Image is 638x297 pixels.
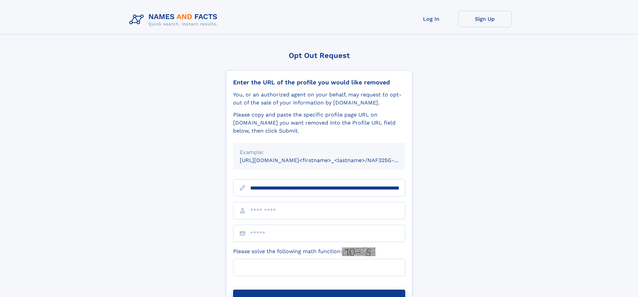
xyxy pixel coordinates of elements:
[233,79,405,86] div: Enter the URL of the profile you would like removed
[233,111,405,135] div: Please copy and paste the specific profile page URL on [DOMAIN_NAME] you want removed into the Pr...
[240,157,418,163] small: [URL][DOMAIN_NAME]<firstname>_<lastname>/NAF325G-xxxxxxxx
[233,247,375,256] label: Please solve the following math function:
[127,11,223,29] img: Logo Names and Facts
[405,11,458,27] a: Log In
[240,148,399,156] div: Example:
[233,91,405,107] div: You, or an authorized agent on your behalf, may request to opt-out of the sale of your informatio...
[458,11,512,27] a: Sign Up
[226,51,412,60] div: Opt Out Request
